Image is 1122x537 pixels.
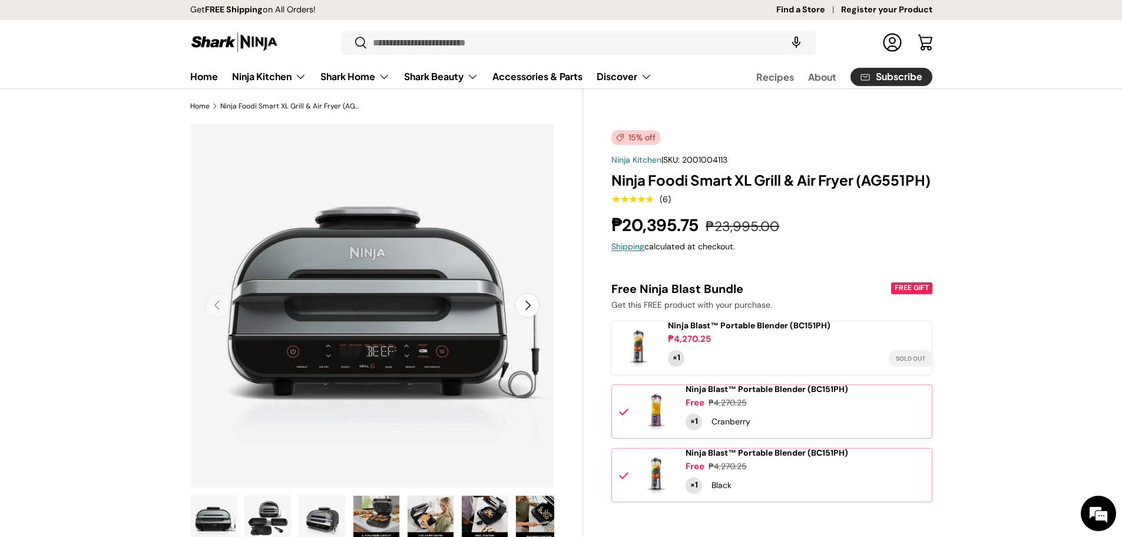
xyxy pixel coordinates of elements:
[611,171,932,189] h1: Ninja Foodi Smart XL Grill & Air Fryer (AG551PH)
[686,414,702,430] div: Quantity
[611,241,932,253] div: calculated at checkout.
[220,103,362,110] a: Ninja Foodi Smart XL Grill & Air Fryer (AG551PH)
[686,384,848,394] a: Ninja Blast™ Portable Blender (BC151PH)
[891,282,932,294] div: FREE GIFT
[668,321,830,331] a: Ninja Blast™ Portable Blender (BC151PH)
[190,65,218,88] a: Home
[225,65,313,88] summary: Ninja Kitchen
[686,447,848,458] span: Ninja Blast™ Portable Blender (BC151PH)
[709,460,747,473] div: ₱4,270.25
[728,65,932,88] nav: Secondary
[661,154,727,165] span: |
[711,416,750,428] div: Cranberry
[190,65,652,88] nav: Primary
[611,194,653,205] div: 5.0 out of 5.0 stars
[190,101,584,111] nav: Breadcrumbs
[590,65,659,88] summary: Discover
[611,154,661,165] a: Ninja Kitchen
[313,65,397,88] summary: Shark Home
[776,4,841,17] a: Find a Store
[686,384,848,394] span: Ninja Blast™ Portable Blender (BC151PH)
[611,299,772,310] span: Get this FREE product with your purchase.
[660,195,671,204] div: (6)
[711,479,732,492] div: Black
[611,193,653,205] span: ★★★★★
[397,65,485,88] summary: Shark Beauty
[611,214,701,236] strong: ₱20,395.75
[190,103,210,110] a: Home
[663,154,680,165] span: SKU:
[850,68,932,86] a: Subscribe
[611,241,644,252] a: Shipping
[706,218,779,235] s: ₱23,995.00
[205,4,263,15] strong: FREE Shipping
[668,350,684,367] div: Quantity
[841,4,932,17] a: Register your Product
[756,65,794,88] a: Recipes
[611,130,660,145] span: 15% off
[777,29,815,55] speech-search-button: Search by voice
[808,65,836,88] a: About
[709,397,747,409] div: ₱4,270.25
[668,333,711,345] div: ₱4,270.25
[686,448,848,458] a: Ninja Blast™ Portable Blender (BC151PH)
[686,460,704,473] div: Free
[404,65,478,88] a: Shark Beauty
[492,65,582,88] a: Accessories & Parts
[686,397,704,409] div: Free
[876,72,922,81] span: Subscribe
[190,31,279,54] img: Shark Ninja Philippines
[320,65,390,88] a: Shark Home
[232,65,306,88] a: Ninja Kitchen
[682,154,727,165] span: 2001004113
[686,477,702,494] div: Quantity
[597,65,652,88] a: Discover
[611,281,888,296] div: Free Ninja Blast Bundle
[190,4,316,17] p: Get on All Orders!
